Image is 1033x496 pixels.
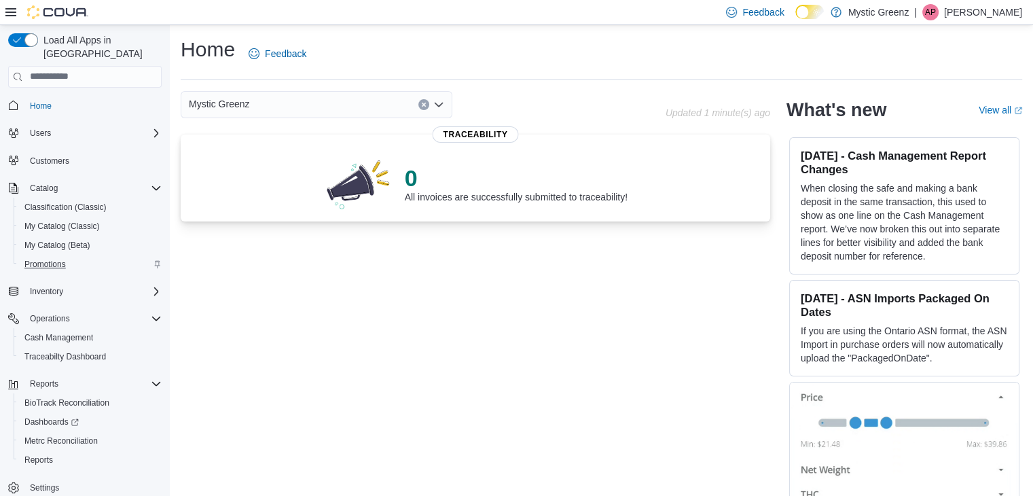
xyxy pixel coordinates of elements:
[432,126,518,143] span: Traceability
[24,283,162,300] span: Inventory
[24,455,53,465] span: Reports
[405,164,628,192] p: 0
[742,5,784,19] span: Feedback
[14,450,167,470] button: Reports
[19,330,98,346] a: Cash Management
[24,98,57,114] a: Home
[14,217,167,236] button: My Catalog (Classic)
[19,199,112,215] a: Classification (Classic)
[24,376,162,392] span: Reports
[24,480,65,496] a: Settings
[19,256,162,272] span: Promotions
[19,349,111,365] a: Traceabilty Dashboard
[323,156,394,211] img: 0
[24,351,106,362] span: Traceabilty Dashboard
[914,4,917,20] p: |
[181,36,235,63] h1: Home
[19,433,103,449] a: Metrc Reconciliation
[24,202,107,213] span: Classification (Classic)
[24,311,75,327] button: Operations
[14,328,167,347] button: Cash Management
[24,397,109,408] span: BioTrack Reconciliation
[24,436,98,446] span: Metrc Reconciliation
[24,180,162,196] span: Catalog
[3,374,167,393] button: Reports
[3,96,167,116] button: Home
[19,414,162,430] span: Dashboards
[14,347,167,366] button: Traceabilty Dashboard
[795,5,824,19] input: Dark Mode
[3,282,167,301] button: Inventory
[24,417,79,427] span: Dashboards
[24,332,93,343] span: Cash Management
[433,99,444,110] button: Open list of options
[3,151,167,171] button: Customers
[801,324,1008,365] p: If you are using the Ontario ASN format, the ASN Import in purchase orders will now automatically...
[1014,107,1022,115] svg: External link
[3,309,167,328] button: Operations
[3,124,167,143] button: Users
[19,199,162,215] span: Classification (Classic)
[14,255,167,274] button: Promotions
[24,259,66,270] span: Promotions
[848,4,909,20] p: Mystic Greenz
[19,395,115,411] a: BioTrack Reconciliation
[3,179,167,198] button: Catalog
[801,149,1008,176] h3: [DATE] - Cash Management Report Changes
[30,286,63,297] span: Inventory
[189,96,249,112] span: Mystic Greenz
[24,479,162,496] span: Settings
[30,313,70,324] span: Operations
[666,107,770,118] p: Updated 1 minute(s) ago
[27,5,88,19] img: Cova
[265,47,306,60] span: Feedback
[30,482,59,493] span: Settings
[30,156,69,166] span: Customers
[30,128,51,139] span: Users
[19,349,162,365] span: Traceabilty Dashboard
[944,4,1022,20] p: [PERSON_NAME]
[925,4,936,20] span: AP
[14,198,167,217] button: Classification (Classic)
[922,4,939,20] div: Andria Perry
[24,153,75,169] a: Customers
[24,311,162,327] span: Operations
[24,152,162,169] span: Customers
[24,221,100,232] span: My Catalog (Classic)
[24,97,162,114] span: Home
[801,181,1008,263] p: When closing the safe and making a bank deposit in the same transaction, this used to show as one...
[38,33,162,60] span: Load All Apps in [GEOGRAPHIC_DATA]
[19,237,96,253] a: My Catalog (Beta)
[19,256,71,272] a: Promotions
[19,237,162,253] span: My Catalog (Beta)
[14,431,167,450] button: Metrc Reconciliation
[19,330,162,346] span: Cash Management
[19,395,162,411] span: BioTrack Reconciliation
[418,99,429,110] button: Clear input
[14,412,167,431] a: Dashboards
[24,283,69,300] button: Inventory
[24,125,56,141] button: Users
[30,378,58,389] span: Reports
[243,40,312,67] a: Feedback
[19,452,58,468] a: Reports
[30,183,58,194] span: Catalog
[786,99,886,121] h2: What's new
[24,376,64,392] button: Reports
[801,291,1008,319] h3: [DATE] - ASN Imports Packaged On Dates
[24,180,63,196] button: Catalog
[24,125,162,141] span: Users
[19,218,162,234] span: My Catalog (Classic)
[979,105,1022,116] a: View allExternal link
[19,452,162,468] span: Reports
[24,240,90,251] span: My Catalog (Beta)
[19,218,105,234] a: My Catalog (Classic)
[19,433,162,449] span: Metrc Reconciliation
[30,101,52,111] span: Home
[14,393,167,412] button: BioTrack Reconciliation
[405,164,628,202] div: All invoices are successfully submitted to traceability!
[14,236,167,255] button: My Catalog (Beta)
[19,414,84,430] a: Dashboards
